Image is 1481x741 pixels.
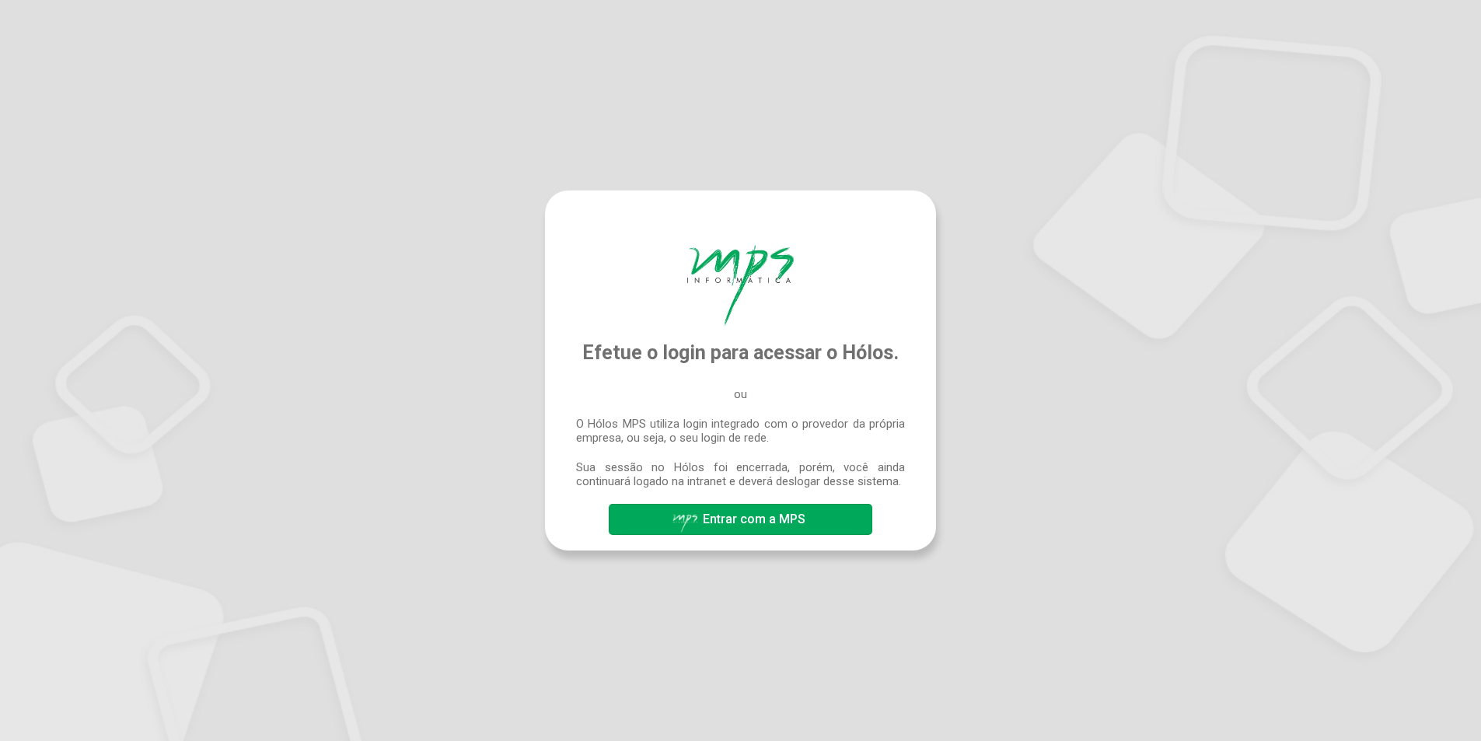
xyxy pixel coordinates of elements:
[687,245,793,326] img: Hólos Mps Digital
[734,387,747,401] span: ou
[582,341,899,364] span: Efetue o login para acessar o Hólos.
[609,504,871,535] button: Entrar com a MPS
[576,417,905,445] span: O Hólos MPS utiliza login integrado com o provedor da própria empresa, ou seja, o seu login de rede.
[703,512,805,526] span: Entrar com a MPS
[576,460,905,488] span: Sua sessão no Hólos foi encerrada, porém, você ainda continuará logado na intranet e deverá deslo...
